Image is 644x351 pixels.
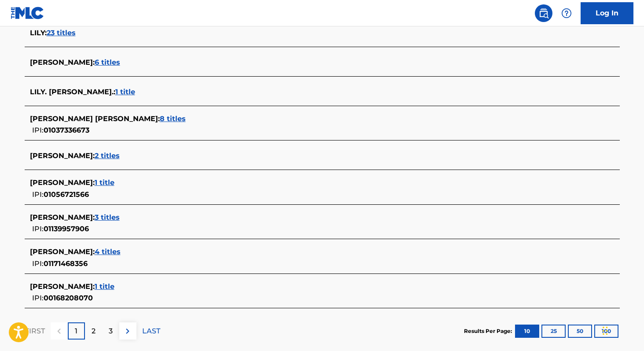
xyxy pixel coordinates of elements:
[95,248,121,256] span: 4 titles
[515,325,539,338] button: 10
[142,326,160,336] p: LAST
[30,178,95,187] span: [PERSON_NAME] :
[95,58,120,67] span: 6 titles
[115,88,135,96] span: 1 title
[30,29,47,37] span: LILY :
[92,326,96,336] p: 2
[32,294,44,302] span: IPI:
[535,4,552,22] a: Public Search
[32,190,44,199] span: IPI:
[75,326,77,336] p: 1
[30,58,95,67] span: [PERSON_NAME] :
[594,325,618,338] button: 100
[44,190,89,199] span: 01056721566
[538,8,549,18] img: search
[603,318,608,344] div: Drag
[30,115,160,123] span: [PERSON_NAME] [PERSON_NAME] :
[25,326,45,336] p: FIRST
[44,294,93,302] span: 00168208070
[44,225,89,233] span: 01139957906
[32,126,44,134] span: IPI:
[95,213,120,222] span: 3 titles
[30,248,95,256] span: [PERSON_NAME] :
[30,282,95,291] span: [PERSON_NAME] :
[109,326,113,336] p: 3
[581,2,633,24] a: Log In
[541,325,566,338] button: 25
[558,4,575,22] div: Help
[95,282,114,291] span: 1 title
[600,309,644,351] iframe: Chat Widget
[30,213,95,222] span: [PERSON_NAME] :
[464,327,514,335] p: Results Per Page:
[160,115,186,123] span: 8 titles
[30,88,115,96] span: LILY. [PERSON_NAME]. :
[32,259,44,268] span: IPI:
[568,325,592,338] button: 50
[30,151,95,160] span: [PERSON_NAME] :
[95,151,120,160] span: 2 titles
[32,225,44,233] span: IPI:
[47,29,76,37] span: 23 titles
[561,8,572,18] img: help
[122,326,133,336] img: right
[44,126,89,134] span: 01037336673
[95,178,114,187] span: 1 title
[44,259,88,268] span: 01171468356
[11,7,44,19] img: MLC Logo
